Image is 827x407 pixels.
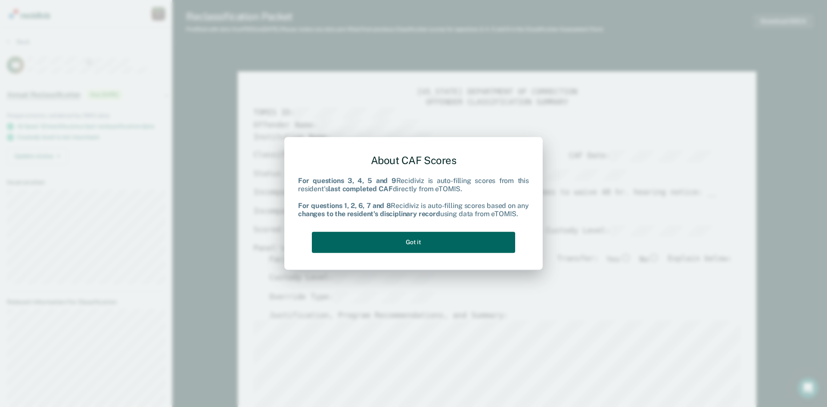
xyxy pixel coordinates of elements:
[298,177,529,218] div: Recidiviz is auto-filling scores from this resident's directly from eTOMIS. Recidiviz is auto-fil...
[298,147,529,174] div: About CAF Scores
[298,177,396,185] b: For questions 3, 4, 5 and 9
[298,210,440,218] b: changes to the resident's disciplinary record
[298,202,391,210] b: For questions 1, 2, 6, 7 and 8
[328,185,392,193] b: last completed CAF
[312,232,515,253] button: Got it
